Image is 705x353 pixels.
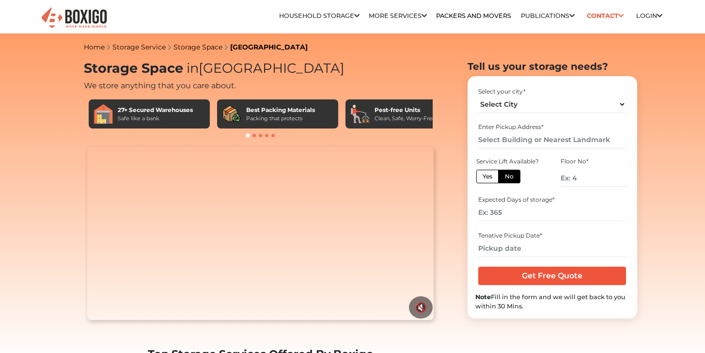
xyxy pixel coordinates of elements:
b: Note [475,293,491,301]
a: Household Storage [279,12,360,19]
div: Select your city [478,87,626,96]
a: More services [369,12,427,19]
a: Login [636,12,662,19]
img: Best Packing Materials [222,104,241,124]
div: Enter Pickup Address [478,123,626,131]
a: Contact [584,8,627,23]
a: Storage Space [173,43,222,51]
div: Service Lift Available? [476,157,543,166]
input: Get Free Quote [478,267,626,285]
input: Pickup date [478,240,626,257]
div: Fill in the form and we will get back to you within 30 Mins. [475,292,629,311]
a: Home [84,43,105,51]
div: Expected Days of storage [478,195,626,204]
div: Best Packing Materials [246,106,315,114]
img: 27+ Secured Warehouses [94,104,113,124]
span: in [187,60,199,76]
div: 27+ Secured Warehouses [118,106,193,114]
span: [GEOGRAPHIC_DATA] [183,60,345,76]
label: No [498,170,520,183]
img: Pest-free Units [350,104,370,124]
div: Safe like a bank [118,114,193,123]
input: Ex: 365 [478,204,626,221]
a: Storage Service [112,43,166,51]
button: 🔇 [409,296,433,319]
img: Boxigo [40,6,108,30]
h1: Storage Space [84,61,438,77]
div: Floor No [561,157,627,166]
a: [GEOGRAPHIC_DATA] [230,43,308,51]
div: Pest-free Units [375,106,436,114]
video: Your browser does not support the video tag. [87,146,434,320]
label: Yes [476,170,499,183]
div: Clean, Safe, Worry-Free [375,114,436,123]
a: Publications [521,12,575,19]
a: Packers and Movers [436,12,511,19]
div: Packing that protects [246,114,315,123]
span: We store anything that you care about. [84,81,236,90]
div: Tenative Pickup Date [478,231,626,240]
h2: Tell us your storage needs? [468,61,637,72]
input: Select Building or Nearest Landmark [478,131,626,148]
input: Ex: 4 [561,170,627,187]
